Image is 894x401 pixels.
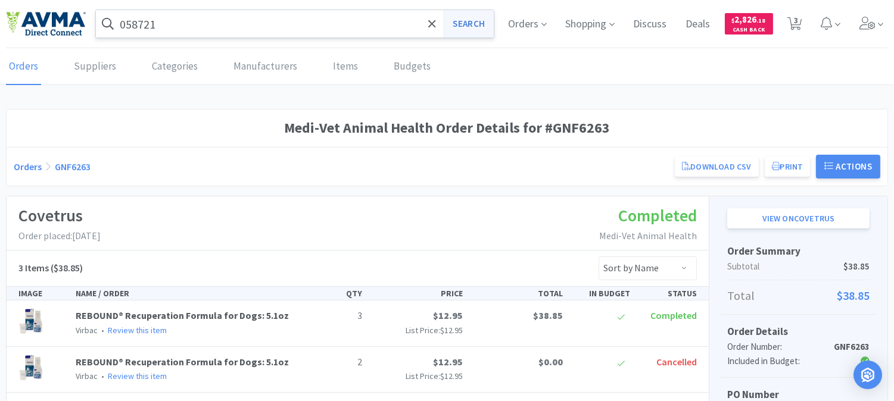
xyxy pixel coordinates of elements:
p: List Price: [372,369,463,383]
a: Suppliers [71,49,119,85]
span: $ [732,17,735,24]
span: $0.00 [538,356,563,368]
div: Order Number: [727,340,822,354]
p: Subtotal [727,259,870,274]
span: $12.95 [433,356,463,368]
a: Review this item [108,371,167,381]
div: PRICE [367,287,468,300]
span: $38.85 [837,286,870,305]
a: Download CSV [675,156,758,177]
span: Cancelled [656,356,697,368]
div: QTY [300,287,367,300]
span: $12.95 [433,309,463,321]
a: Items [330,49,361,85]
a: 3 [783,20,807,31]
button: Search [444,10,493,37]
h1: Medi-Vet Animal Health Order Details for #GNF6263 [14,117,880,139]
span: . 18 [757,17,766,24]
span: $12.95 [440,371,463,381]
span: 2,826 [732,14,766,25]
img: 30dcf5c279a2412591b2e5f3129f8825_206125.png [18,355,43,381]
img: e4e33dab9f054f5782a47901c742baa9_102.png [6,11,86,36]
span: $38.85 [843,259,870,274]
a: Manufacturers [230,49,300,85]
h5: Order Details [727,324,870,340]
div: STATUS [635,287,702,300]
button: Actions [816,155,880,178]
h1: Covetrus [18,202,101,229]
span: Completed [650,309,697,321]
h5: Order Summary [727,243,870,259]
p: Medi-Vet Animal Health [599,228,697,244]
input: Search by item, sku, manufacturer, ingredient, size... [96,10,494,37]
a: Orders [14,161,42,173]
span: • [99,371,106,381]
a: Categories [149,49,201,85]
div: Included in Budget: [727,354,822,368]
span: Cash Back [732,27,766,35]
span: Virbac [76,325,98,336]
p: 3 [305,308,362,324]
a: View onCovetrus [727,208,870,228]
button: Print [765,156,811,177]
a: REBOUND® Recuperation Formula for Dogs: 5.1oz [76,356,289,368]
a: Budgets [391,49,434,85]
h5: ($38.85) [18,261,83,276]
span: Virbac [76,371,98,381]
strong: GNF6263 [834,341,870,352]
p: List Price: [372,324,463,337]
span: $38.85 [533,309,563,321]
a: GNF6263 [55,161,91,173]
img: 30dcf5c279a2412591b2e5f3129f8825_206125.png [18,308,43,334]
div: IN BUDGET [568,287,634,300]
a: Deals [681,19,715,30]
a: Discuss [629,19,672,30]
a: Orders [6,49,41,85]
div: Open Intercom Messenger [853,361,882,389]
a: Review this item [108,325,167,336]
a: $2,826.18Cash Back [725,8,773,40]
p: Order placed: [DATE] [18,228,101,244]
div: NAME / ORDER [71,287,300,300]
div: IMAGE [14,287,71,300]
span: 3 Items [18,262,49,274]
div: TOTAL [468,287,568,300]
span: $12.95 [440,325,463,336]
span: Completed [618,205,697,226]
a: REBOUND® Recuperation Formula for Dogs: 5.1oz [76,309,289,321]
span: • [99,325,106,336]
p: 2 [305,355,362,370]
p: Total [727,286,870,305]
